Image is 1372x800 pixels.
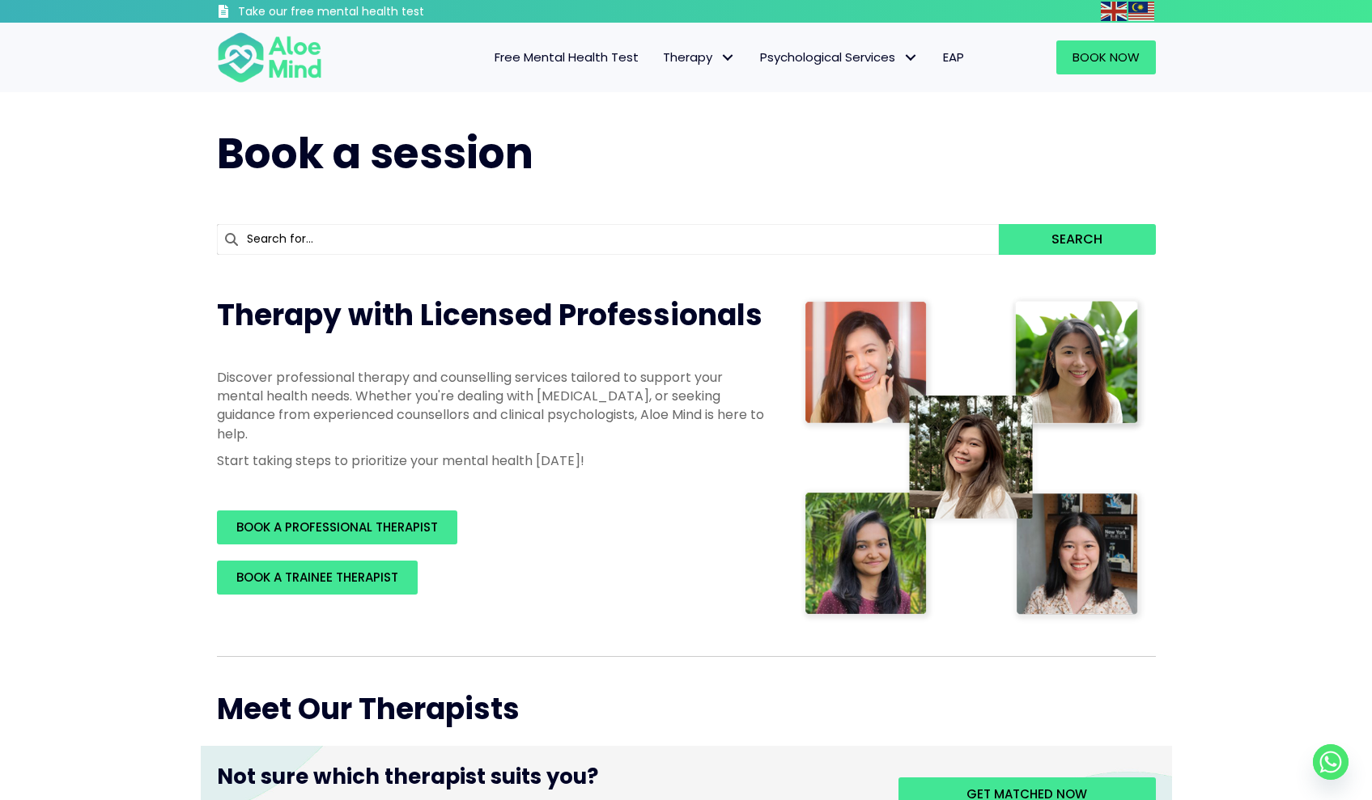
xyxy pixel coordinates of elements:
[1128,2,1154,21] img: ms
[800,295,1146,624] img: Therapist collage
[999,224,1155,255] button: Search
[1073,49,1140,66] span: Book Now
[217,224,1000,255] input: Search for...
[899,46,923,70] span: Psychological Services: submenu
[217,294,762,336] span: Therapy with Licensed Professionals
[716,46,740,70] span: Therapy: submenu
[217,561,418,595] a: BOOK A TRAINEE THERAPIST
[748,40,931,74] a: Psychological ServicesPsychological Services: submenu
[482,40,651,74] a: Free Mental Health Test
[217,510,457,544] a: BOOK A PROFESSIONAL THERAPIST
[651,40,748,74] a: TherapyTherapy: submenu
[238,4,511,20] h3: Take our free mental health test
[217,4,511,23] a: Take our free mental health test
[217,451,767,470] p: Start taking steps to prioritize your mental health [DATE]!
[217,368,767,443] p: Discover professional therapy and counselling services tailored to support your mental health nee...
[236,519,438,535] span: BOOK A PROFESSIONAL THERAPIST
[217,31,322,84] img: Aloe mind Logo
[1101,2,1128,20] a: English
[1313,744,1349,780] a: Whatsapp
[663,49,736,66] span: Therapy
[1056,40,1156,74] a: Book Now
[217,762,874,799] h3: Not sure which therapist suits you?
[217,688,520,730] span: Meet Our Therapists
[1128,2,1156,20] a: Malay
[236,569,398,586] span: BOOK A TRAINEE THERAPIST
[217,124,533,183] span: Book a session
[495,49,639,66] span: Free Mental Health Test
[760,49,919,66] span: Psychological Services
[1101,2,1127,21] img: en
[943,49,964,66] span: EAP
[343,40,976,74] nav: Menu
[931,40,976,74] a: EAP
